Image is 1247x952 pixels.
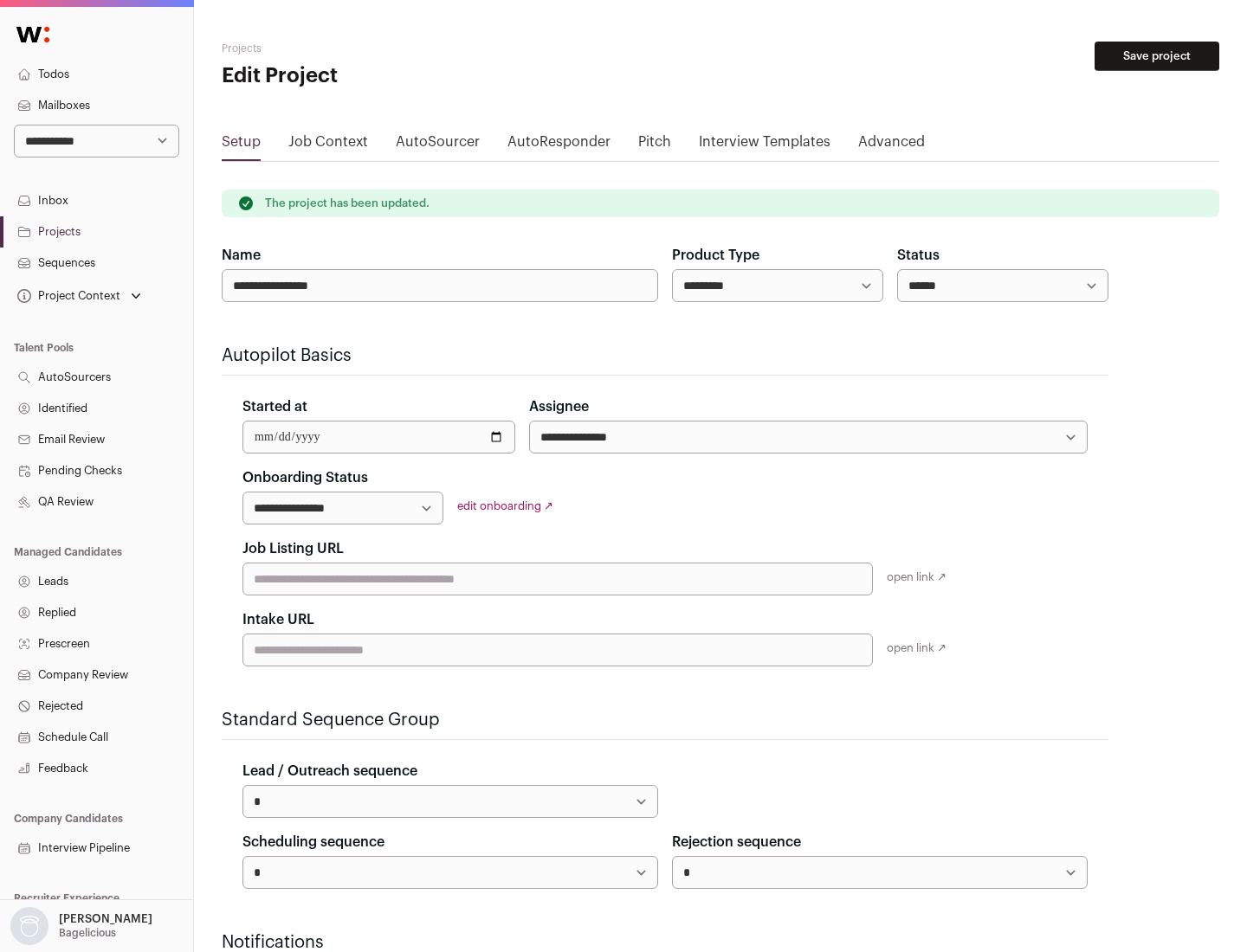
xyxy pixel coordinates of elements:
img: Wellfound [7,17,59,52]
p: Bagelicious [59,926,116,940]
a: Interview Templates [699,132,830,159]
h1: Edit Project [222,62,554,90]
label: Intake URL [242,609,314,630]
button: Open dropdown [7,907,156,945]
img: nopic.png [10,907,48,945]
h2: Autopilot Basics [222,344,1108,368]
p: [PERSON_NAME] [59,912,152,926]
a: AutoSourcer [396,132,480,159]
label: Job Listing URL [242,538,344,559]
label: Scheduling sequence [242,832,384,852]
label: Product Type [672,245,759,266]
p: The project has been updated. [265,196,430,210]
label: Started at [242,396,307,417]
label: Lead / Outreach sequence [242,761,417,782]
div: Project Context [14,289,120,303]
h2: Projects [222,42,554,55]
a: Advanced [858,132,925,159]
button: Save project [1095,42,1219,71]
a: Job Context [288,132,368,159]
a: Pitch [638,132,671,159]
a: Setup [222,132,261,159]
label: Name [222,245,261,266]
label: Assignee [529,396,589,417]
button: Open dropdown [14,284,145,308]
label: Rejection sequence [672,832,801,852]
label: Onboarding Status [242,467,368,488]
h2: Standard Sequence Group [222,708,1108,732]
a: AutoResponder [507,132,611,159]
a: edit onboarding ↗ [457,500,553,511]
label: Status [897,245,940,266]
